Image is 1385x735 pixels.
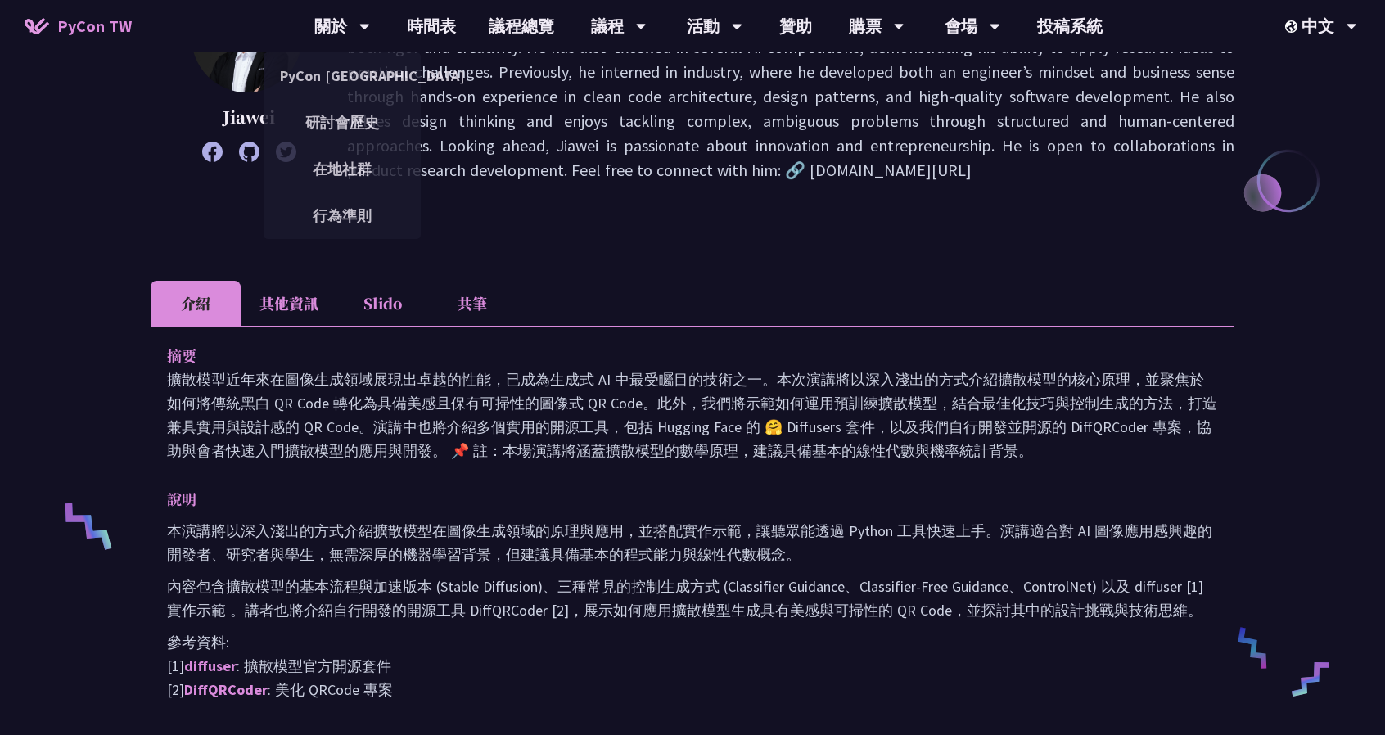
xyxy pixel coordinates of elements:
[337,281,427,326] li: Slido
[167,367,1218,462] p: 擴散模型近年來在圖像生成領域展現出卓越的性能，已成為生成式 AI 中最受矚目的技術之一。本次演講將以深入淺出的方式介紹擴散模型的核心原理，並聚焦於如何將傳統黑白 QR Code 轉化為具備美感且...
[241,281,337,326] li: 其他資訊
[264,150,421,188] a: 在地社群
[184,680,268,699] a: DiffQRCoder
[427,281,517,326] li: 共筆
[184,656,237,675] a: diffuser
[151,281,241,326] li: 介紹
[167,487,1185,511] p: 說明
[8,6,148,47] a: PyCon TW
[1285,20,1302,33] img: Locale Icon
[167,630,1218,701] p: 參考資料: [1] : 擴散模型官方開源套件 [2] : 美化 QRCode 專案
[264,56,421,95] a: PyCon [GEOGRAPHIC_DATA]
[192,105,306,129] p: Jiawei
[167,575,1218,622] p: 內容包含擴散模型的基本流程與加速版本 (Stable Diffusion)、三種常見的控制生成方式 (Classifier Guidance、Classifier-Free Guidance、C...
[167,344,1185,367] p: 摘要
[264,103,421,142] a: 研討會歷史
[57,14,132,38] span: PyCon TW
[264,196,421,235] a: 行為準則
[25,18,49,34] img: Home icon of PyCon TW 2025
[167,519,1218,566] p: 本演講將以深入淺出的方式介紹擴散模型在圖像生成領域的原理與應用，並搭配實作示範，讓聽眾能透過 Python 工具快速上手。演講適合對 AI 圖像應用感興趣的開發者、研究者與學生，無需深厚的機器學...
